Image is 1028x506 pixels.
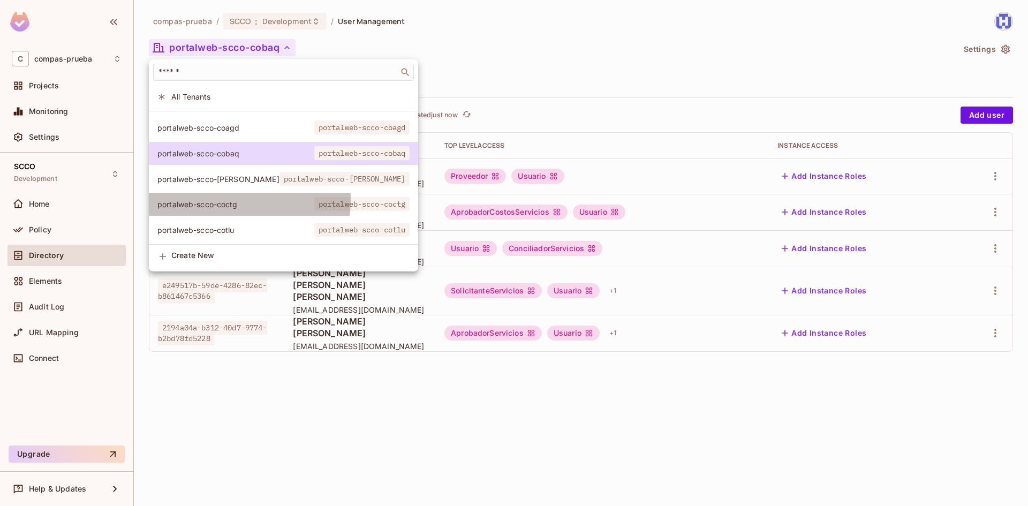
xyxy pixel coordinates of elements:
[171,92,410,102] span: All Tenants
[279,172,410,186] span: portalweb-scco-[PERSON_NAME]
[157,199,314,209] span: portalweb-scco-coctg
[149,168,418,191] div: Show only users with a role in this tenant: portalweb-scco-cobun
[314,223,410,237] span: portalweb-scco-cotlu
[149,218,418,241] div: Show only users with a role in this tenant: portalweb-scco-cotlu
[149,116,418,139] div: Show only users with a role in this tenant: portalweb-scco-coagd
[314,146,410,160] span: portalweb-scco-cobaq
[157,123,314,133] span: portalweb-scco-coagd
[149,142,418,165] div: Show only users with a role in this tenant: portalweb-scco-cobaq
[314,197,410,211] span: portalweb-scco-coctg
[149,193,418,216] div: Show only users with a role in this tenant: portalweb-scco-coctg
[171,251,410,260] span: Create New
[314,120,410,134] span: portalweb-scco-coagd
[157,148,314,158] span: portalweb-scco-cobaq
[157,174,279,184] span: portalweb-scco-[PERSON_NAME]
[157,225,314,235] span: portalweb-scco-cotlu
